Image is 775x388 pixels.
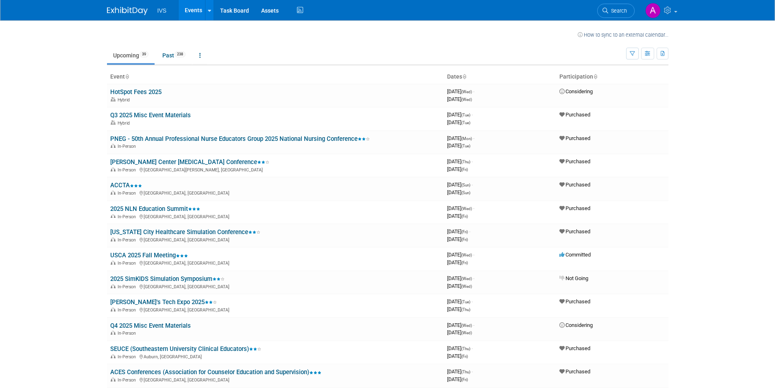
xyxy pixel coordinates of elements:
span: (Thu) [461,307,470,312]
div: [GEOGRAPHIC_DATA][PERSON_NAME], [GEOGRAPHIC_DATA] [110,166,441,173]
span: [DATE] [447,322,474,328]
a: Search [597,4,635,18]
span: (Wed) [461,323,472,328]
span: In-Person [118,331,138,336]
span: (Fri) [461,230,468,234]
span: - [472,158,473,164]
span: (Wed) [461,90,472,94]
span: - [473,205,474,211]
span: (Wed) [461,276,472,281]
span: (Fri) [461,167,468,172]
span: - [472,368,473,375]
span: - [472,112,473,118]
span: Purchased [559,345,590,351]
span: [DATE] [447,182,473,188]
span: [DATE] [447,259,468,265]
img: ExhibitDay [107,7,148,15]
img: In-Person Event [111,331,116,335]
th: Participation [556,70,668,84]
img: In-Person Event [111,377,116,381]
th: Dates [444,70,556,84]
span: (Thu) [461,346,470,351]
a: Sort by Start Date [462,73,466,80]
span: [DATE] [447,158,473,164]
span: - [473,88,474,94]
a: Q4 2025 Misc Event Materials [110,322,191,329]
a: ACES Conferences (Association for Counselor Education and Supervision) [110,368,321,376]
img: In-Person Event [111,284,116,288]
span: [DATE] [447,298,473,305]
img: Aaron Lentscher [645,3,661,18]
span: - [469,228,470,235]
a: [PERSON_NAME] Center [MEDICAL_DATA] Conference [110,158,269,166]
span: In-Person [118,354,138,360]
span: (Wed) [461,253,472,257]
span: Purchased [559,368,590,375]
span: Not Going [559,275,588,281]
span: - [472,182,473,188]
div: [GEOGRAPHIC_DATA], [GEOGRAPHIC_DATA] [110,306,441,313]
span: Purchased [559,135,590,141]
span: Purchased [559,182,590,188]
span: [DATE] [447,135,474,141]
span: [DATE] [447,88,474,94]
span: Hybrid [118,97,132,103]
span: In-Person [118,237,138,243]
a: PNEG - 50th Annual Professional Nurse Educators Group 2025 National Nursing Conference [110,135,370,142]
span: [DATE] [447,376,468,382]
span: [DATE] [447,205,474,211]
a: 2025 NLN Education Summit [110,205,200,213]
a: Q3 2025 Misc Event Materials [110,112,191,119]
a: [US_STATE] City Healthcare Simulation Conference [110,228,260,236]
span: In-Person [118,167,138,173]
span: In-Person [118,261,138,266]
img: Hybrid Event [111,97,116,101]
span: In-Person [118,214,138,219]
img: In-Person Event [111,214,116,218]
span: Committed [559,252,591,258]
span: [DATE] [447,228,470,235]
span: [DATE] [447,283,472,289]
a: 2025 SimKIDS Simulation Symposium [110,275,225,283]
a: Past238 [156,48,192,63]
span: - [472,345,473,351]
img: Hybrid Event [111,121,116,125]
img: In-Person Event [111,354,116,358]
span: Considering [559,88,593,94]
span: 238 [175,51,186,57]
img: In-Person Event [111,167,116,171]
span: (Tue) [461,144,470,148]
img: In-Person Event [111,144,116,148]
a: HotSpot Fees 2025 [110,88,162,96]
span: [DATE] [447,329,472,335]
span: [DATE] [447,306,470,312]
span: IVS [157,7,167,14]
span: Search [608,8,627,14]
a: How to sync to an external calendar... [578,32,668,38]
span: Purchased [559,158,590,164]
span: (Wed) [461,284,472,289]
span: Considering [559,322,593,328]
img: In-Person Event [111,191,116,195]
span: (Sun) [461,183,470,187]
a: SEUCE (Southeastern University Clinical Educators) [110,345,261,353]
span: (Tue) [461,300,470,304]
span: [DATE] [447,275,474,281]
span: - [473,275,474,281]
span: In-Person [118,284,138,289]
span: [DATE] [447,236,468,242]
a: Upcoming39 [107,48,155,63]
span: [DATE] [447,345,473,351]
span: (Fri) [461,377,468,382]
span: Hybrid [118,121,132,126]
span: Purchased [559,112,590,118]
span: - [473,135,474,141]
div: Auburn, [GEOGRAPHIC_DATA] [110,353,441,360]
img: In-Person Event [111,261,116,265]
div: [GEOGRAPHIC_DATA], [GEOGRAPHIC_DATA] [110,283,441,289]
th: Event [107,70,444,84]
span: (Wed) [461,97,472,102]
span: [DATE] [447,96,472,102]
span: [DATE] [447,142,470,149]
span: (Thu) [461,370,470,374]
